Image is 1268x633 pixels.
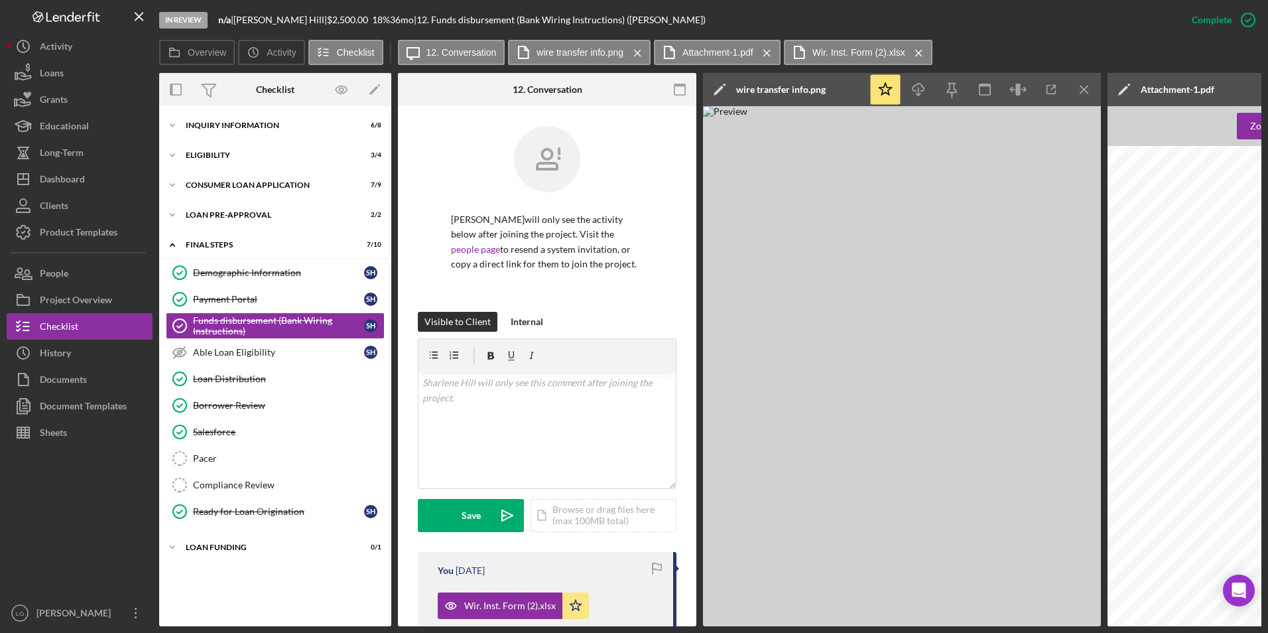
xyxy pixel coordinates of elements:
[166,339,385,366] a: Able Loan EligibilitySH
[464,600,556,611] div: Wir. Inst. Form (2).xlsx
[193,453,384,464] div: Pacer
[166,445,385,472] a: Pacer
[1143,590,1182,598] span: Bank name
[357,241,381,249] div: 7 / 10
[327,15,372,25] div: $2,500.00
[166,498,385,525] a: Ready for Loan OriginationSH
[357,543,381,551] div: 0 / 1
[414,15,706,25] div: | 12. Funds disbursement (Bank Wiring Instructions) ([PERSON_NAME])
[364,319,377,332] div: S H
[438,593,589,619] button: Wir. Inst. Form (2).xlsx
[7,113,153,139] button: Educational
[1133,532,1209,543] span: Account details
[7,366,153,393] button: Documents
[218,14,231,25] b: n/a
[7,219,153,246] button: Product Templates
[233,15,327,25] div: [PERSON_NAME] Hill |
[40,192,68,222] div: Clients
[166,392,385,419] a: Borrower Review
[682,47,753,58] label: Attachment-1.pdf
[357,211,381,219] div: 2 / 2
[193,267,364,278] div: Demographic Information
[16,610,25,617] text: LG
[7,139,153,166] button: Long-Term
[390,15,414,25] div: 36 mo
[40,166,85,196] div: Dashboard
[1223,575,1255,606] div: Open Intercom Messenger
[7,166,153,192] button: Dashboard
[256,84,294,95] div: Checklist
[784,40,932,65] button: Wir. Inst. Form (2).xlsx
[186,211,348,219] div: Loan Pre-Approval
[7,287,153,313] a: Project Overview
[238,40,304,65] button: Activity
[193,400,384,411] div: Borrower Review
[166,419,385,445] a: Salesforce
[193,347,364,358] div: Able Loan Eligibility
[7,260,153,287] button: People
[337,47,375,58] label: Checklist
[166,472,385,498] a: Compliance Review
[7,192,153,219] button: Clients
[40,366,87,396] div: Documents
[193,427,384,437] div: Salesforce
[7,600,153,626] button: LG[PERSON_NAME]
[508,40,651,65] button: wire transfer info.png
[1143,569,1165,577] span: Name
[357,121,381,129] div: 6 / 8
[513,84,582,95] div: 12. Conversation
[364,346,377,359] div: S H
[33,600,119,630] div: [PERSON_NAME]
[193,294,364,305] div: Payment Portal
[438,565,454,576] div: You
[193,315,364,336] div: Funds disbursement (Bank Wiring Instructions)
[40,419,67,449] div: Sheets
[166,286,385,313] a: Payment PortalSH
[537,47,623,58] label: wire transfer info.png
[186,151,348,159] div: Eligibility
[40,393,127,423] div: Document Templates
[40,33,72,63] div: Activity
[40,139,84,169] div: Long-Term
[418,312,497,332] button: Visible to Client
[1133,350,1202,361] span: Do it yourself:
[186,241,348,249] div: FINAL STEPS
[193,374,384,384] div: Loan Distribution
[166,366,385,392] a: Loan Distribution
[7,313,153,340] a: Checklist
[703,106,1101,626] img: Preview
[426,47,497,58] label: 12. Conversation
[193,480,384,490] div: Compliance Review
[188,47,226,58] label: Overview
[159,12,208,29] div: In Review
[1192,7,1232,33] div: Complete
[7,86,153,113] a: Grants
[357,181,381,189] div: 7 / 9
[398,40,505,65] button: 12. Conversation
[40,113,89,143] div: Educational
[159,40,235,65] button: Overview
[40,340,71,370] div: History
[186,181,348,189] div: Consumer Loan Application
[451,212,643,272] p: [PERSON_NAME] will only see the activity below after joining the project. Visit the to resend a s...
[7,60,153,86] button: Loans
[40,219,117,249] div: Product Templates
[186,121,348,129] div: Inquiry Information
[7,393,153,419] button: Document Templates
[654,40,781,65] button: Attachment-1.pdf
[7,33,153,60] button: Activity
[462,499,481,532] div: Save
[812,47,905,58] label: Wir. Inst. Form (2).xlsx
[1133,372,1139,383] span: •
[504,312,550,332] button: Internal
